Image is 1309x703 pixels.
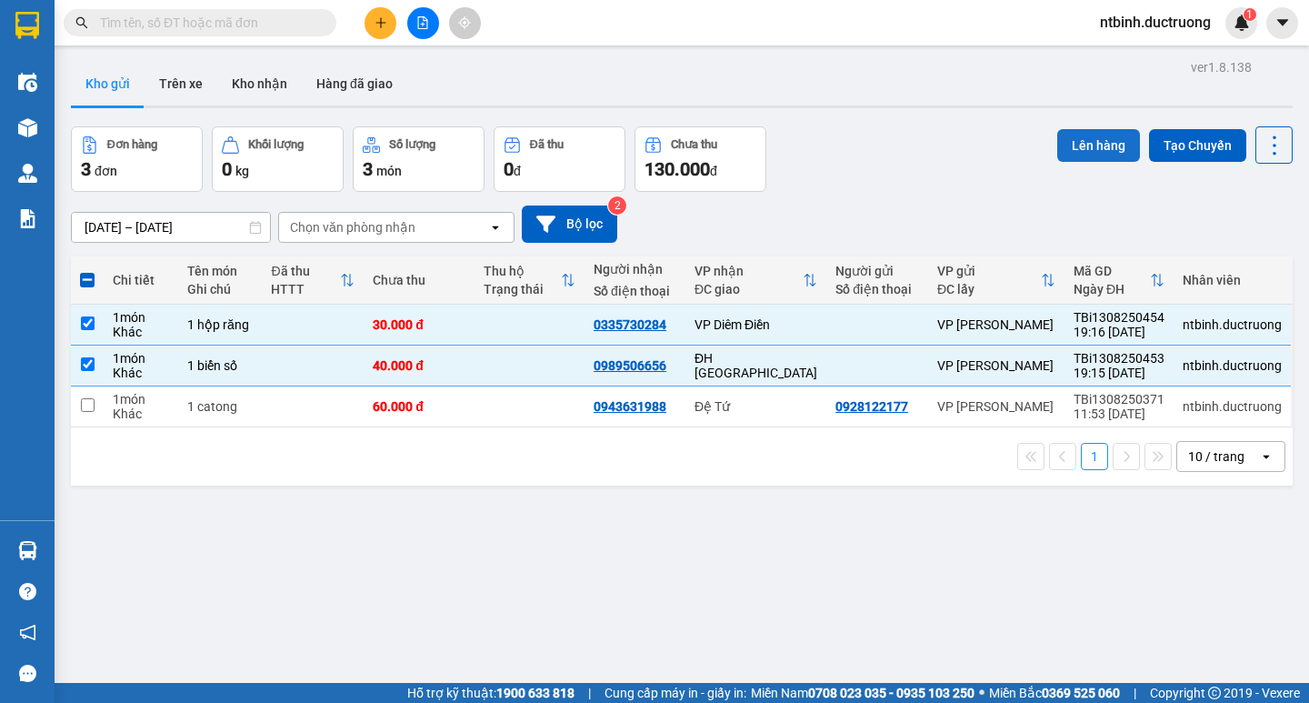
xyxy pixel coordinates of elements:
div: Ngày ĐH [1074,282,1150,296]
div: 1 món [113,351,169,366]
div: ĐC giao [694,282,803,296]
div: Khác [113,407,169,421]
div: 1 món [113,310,169,325]
div: ntbinh.ductruong [1183,317,1282,332]
span: copyright [1208,687,1221,699]
span: plus [375,16,387,29]
div: Đệ Tứ [694,399,817,414]
div: Đã thu [530,138,564,151]
button: Tạo Chuyến [1149,129,1246,162]
sup: 1 [1244,8,1256,21]
button: Số lượng3món [353,126,485,192]
th: Toggle SortBy [1064,256,1174,305]
span: | [1134,683,1136,703]
div: 0989506656 [594,358,666,373]
div: 10 / trang [1188,447,1244,466]
button: plus [365,7,396,39]
div: 11:53 [DATE] [1074,407,1164,421]
span: 14 [PERSON_NAME], [PERSON_NAME] [53,65,223,114]
div: 1 hộp răng [187,317,254,332]
button: 1 [1081,443,1108,470]
div: 1 catong [187,399,254,414]
input: Tìm tên, số ĐT hoặc mã đơn [100,13,315,33]
div: Khác [113,366,169,380]
span: VP [PERSON_NAME] - [53,65,223,114]
div: 1 món [113,392,169,407]
span: Cung cấp máy in - giấy in: [605,683,746,703]
div: 60.000 đ [373,399,465,414]
div: Đã thu [271,264,340,278]
img: icon-new-feature [1234,15,1250,31]
img: warehouse-icon [18,118,37,137]
span: message [19,665,36,682]
span: Miền Bắc [989,683,1120,703]
div: Thu hộ [484,264,561,278]
button: Lên hàng [1057,129,1140,162]
div: ver 1.8.138 [1191,57,1252,77]
img: warehouse-icon [18,73,37,92]
button: Chưa thu130.000đ [635,126,766,192]
th: Toggle SortBy [928,256,1064,305]
input: Select a date range. [72,213,270,242]
span: search [75,16,88,29]
span: 1 [1246,8,1253,21]
div: Chưa thu [373,273,465,287]
span: Gửi [14,74,33,87]
div: VP gửi [937,264,1041,278]
div: 0928122177 [835,399,908,414]
span: 3 [81,158,91,180]
span: caret-down [1274,15,1291,31]
strong: CÔNG TY VẬN TẢI ĐỨC TRƯỞNG [39,10,235,24]
div: Tên món [187,264,254,278]
svg: open [488,220,503,235]
span: món [376,164,402,178]
span: Hỗ trợ kỹ thuật: [407,683,575,703]
div: Số lượng [389,138,435,151]
div: Đơn hàng [107,138,157,151]
span: 3 [363,158,373,180]
button: Trên xe [145,62,217,105]
div: Khối lượng [248,138,304,151]
img: logo-vxr [15,12,39,39]
button: caret-down [1266,7,1298,39]
div: VP [PERSON_NAME] [937,358,1055,373]
button: aim [449,7,481,39]
span: ⚪️ [979,689,984,697]
div: VP [PERSON_NAME] [937,317,1055,332]
img: warehouse-icon [18,541,37,560]
strong: 0708 023 035 - 0935 103 250 [808,686,974,700]
svg: open [1259,449,1274,464]
span: ntbinh.ductruong [1085,11,1225,34]
span: 0335730284 [61,123,142,138]
th: Toggle SortBy [475,256,585,305]
span: notification [19,624,36,641]
span: 130.000 [645,158,710,180]
span: file-add [416,16,429,29]
th: Toggle SortBy [262,256,364,305]
div: Chọn văn phòng nhận [290,218,415,236]
span: question-circle [19,583,36,600]
div: 1 biển số [187,358,254,373]
div: TBi1308250371 [1074,392,1164,407]
span: kg [235,164,249,178]
span: - [53,46,57,62]
div: 40.000 đ [373,358,465,373]
div: 0335730284 [594,317,666,332]
div: Mã GD [1074,264,1150,278]
button: Bộ lọc [522,206,617,243]
button: Khối lượng0kg [212,126,344,192]
button: Kho gửi [71,62,145,105]
span: Miền Nam [751,683,974,703]
span: 0 [222,158,232,180]
div: Số điện thoại [594,284,676,298]
div: Ghi chú [187,282,254,296]
div: Chi tiết [113,273,169,287]
span: - [56,123,142,138]
strong: 0369 525 060 [1042,686,1120,700]
div: 19:15 [DATE] [1074,366,1164,380]
div: 0943631988 [594,399,666,414]
div: ĐC lấy [937,282,1041,296]
div: VP Diêm Điền [694,317,817,332]
div: ntbinh.ductruong [1183,399,1282,414]
span: đơn [95,164,117,178]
